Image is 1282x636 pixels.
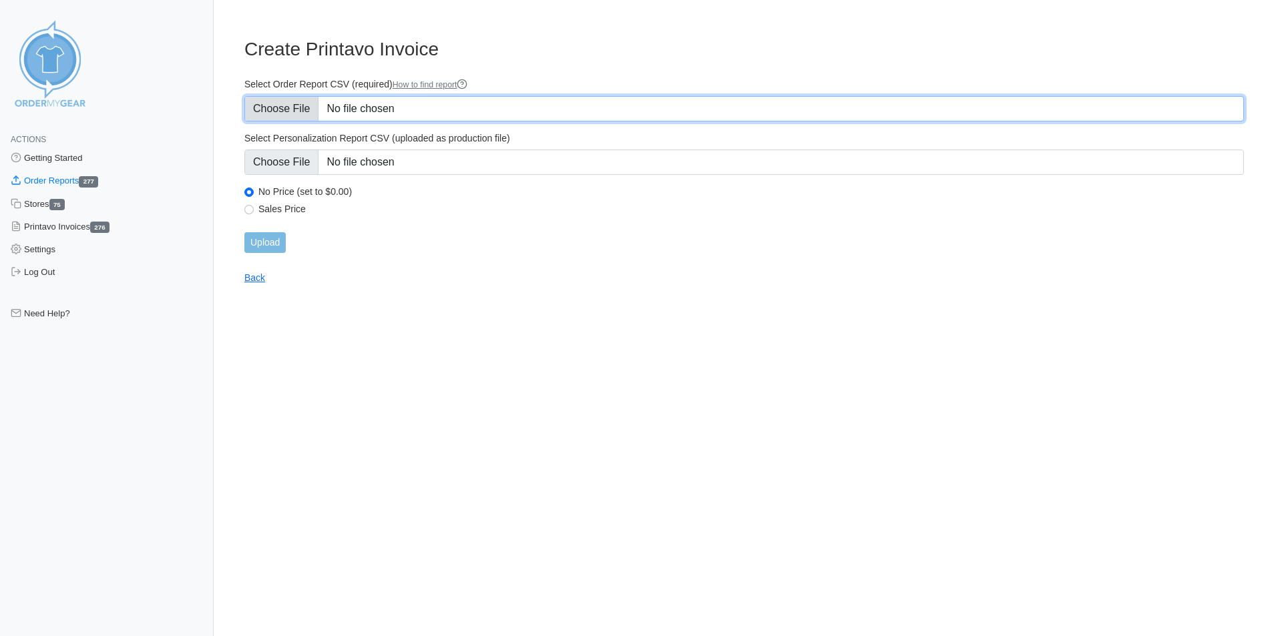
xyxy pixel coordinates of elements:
span: 277 [79,176,98,188]
label: No Price (set to $0.00) [258,186,1244,198]
a: Back [244,272,265,283]
span: 75 [49,199,65,210]
span: 276 [90,222,110,233]
a: How to find report [393,80,468,89]
label: Select Personalization Report CSV (uploaded as production file) [244,132,1244,144]
span: Actions [11,135,46,144]
label: Select Order Report CSV (required) [244,78,1244,91]
label: Sales Price [258,203,1244,215]
input: Upload [244,232,286,253]
h3: Create Printavo Invoice [244,38,1244,61]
